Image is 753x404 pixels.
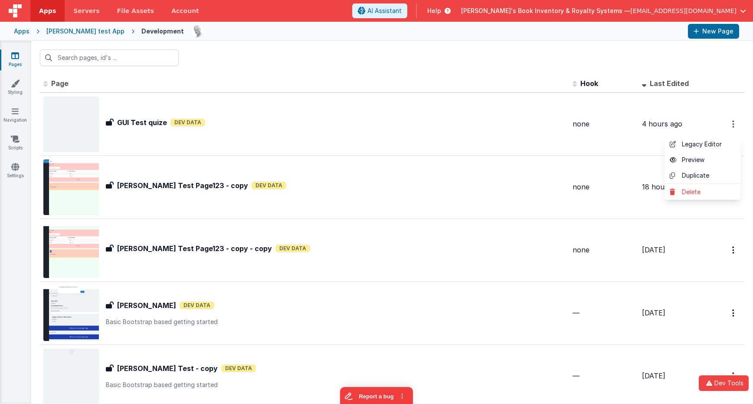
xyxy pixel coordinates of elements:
[461,7,630,15] span: [PERSON_NAME]'s Book Inventory & Royalty Systems —
[630,7,737,15] span: [EMAIL_ADDRESS][DOMAIN_NAME]
[39,7,56,15] span: Apps
[352,3,407,18] button: AI Assistant
[665,136,741,200] div: Options
[461,7,746,15] button: [PERSON_NAME]'s Book Inventory & Royalty Systems — [EMAIL_ADDRESS][DOMAIN_NAME]
[367,7,402,15] span: AI Assistant
[699,375,749,391] button: Dev Tools
[665,136,741,152] a: Legacy Editor
[665,168,741,184] a: Duplicate
[427,7,441,15] span: Help
[665,152,741,168] a: Preview
[73,7,99,15] span: Servers
[117,7,154,15] span: File Assets
[665,184,741,200] a: Delete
